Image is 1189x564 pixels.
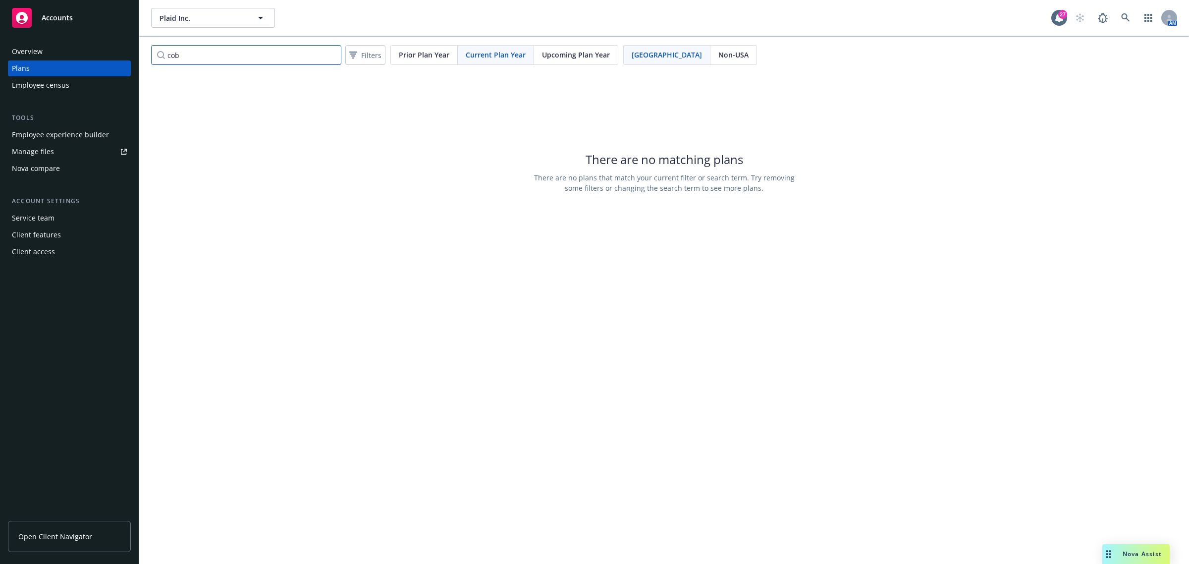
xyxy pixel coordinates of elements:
span: There are no matching plans [586,151,743,168]
button: Plaid Inc. [151,8,275,28]
div: Client access [12,244,55,260]
a: Report a Bug [1093,8,1113,28]
input: Search by name [151,45,341,65]
a: Manage files [8,144,131,160]
div: 27 [1058,10,1067,19]
div: Plans [12,60,30,76]
div: Manage files [12,144,54,160]
span: Prior Plan Year [399,50,449,60]
span: Upcoming Plan Year [542,50,610,60]
div: Employee census [12,77,69,93]
span: Filters [347,48,383,62]
a: Client features [8,227,131,243]
a: Client access [8,244,131,260]
div: Account settings [8,196,131,206]
button: Nova Assist [1102,544,1170,564]
div: Overview [12,44,43,59]
span: Non-USA [718,50,749,60]
div: Employee experience builder [12,127,109,143]
span: Plaid Inc. [160,13,245,23]
span: Accounts [42,14,73,22]
div: Nova compare [12,161,60,176]
a: Service team [8,210,131,226]
button: Filters [345,45,385,65]
span: There are no plans that match your current filter or search term. Try removing some filters or ch... [526,172,803,193]
a: Employee census [8,77,131,93]
span: Filters [361,50,381,60]
div: Drag to move [1102,544,1115,564]
a: Switch app [1138,8,1158,28]
a: Accounts [8,4,131,32]
a: Start snowing [1070,8,1090,28]
a: Nova compare [8,161,131,176]
span: Current Plan Year [466,50,526,60]
span: Open Client Navigator [18,531,92,542]
span: [GEOGRAPHIC_DATA] [632,50,702,60]
div: Client features [12,227,61,243]
a: Overview [8,44,131,59]
a: Search [1116,8,1135,28]
div: Tools [8,113,131,123]
span: Nova Assist [1123,550,1162,558]
a: Employee experience builder [8,127,131,143]
a: Plans [8,60,131,76]
div: Service team [12,210,54,226]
